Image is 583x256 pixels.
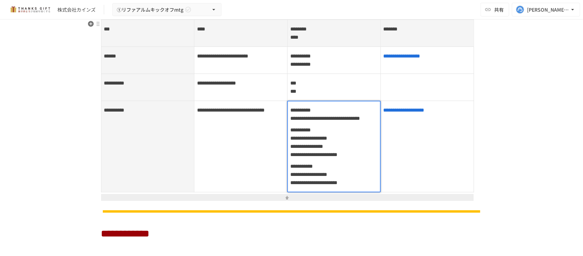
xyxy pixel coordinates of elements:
[57,6,96,13] div: 株式会社カインズ
[481,3,509,16] button: 共有
[512,3,580,16] button: [PERSON_NAME][EMAIL_ADDRESS][DOMAIN_NAME]
[494,6,504,13] span: 共有
[527,5,569,14] div: [PERSON_NAME][EMAIL_ADDRESS][DOMAIN_NAME]
[112,3,222,16] button: ①リファアルムキックオフmtg
[101,209,482,214] img: 9QkwBFSE13x2gePgpe8aMqs5nKlqvPfzMVlQZWD3BQB
[8,4,52,15] img: mMP1OxWUAhQbsRWCurg7vIHe5HqDpP7qZo7fRoNLXQh
[117,5,183,14] span: ①リファアルムキックオフmtg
